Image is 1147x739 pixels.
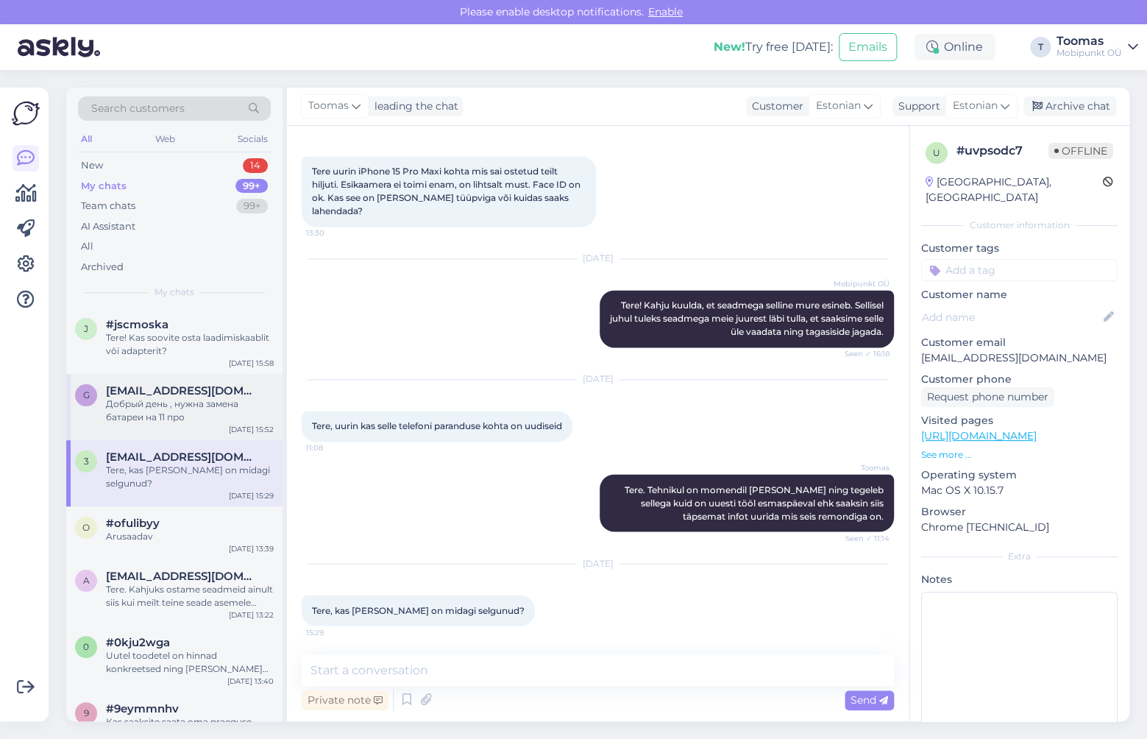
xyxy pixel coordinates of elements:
span: 3dstou@gmail.com [106,450,259,464]
div: Mobipunkt OÜ [1057,47,1122,59]
span: Tere uurin iPhone 15 Pro Maxi kohta mis sai ostetud teilt hiljuti. Esikaamera ei toimi enam, on l... [312,166,583,216]
div: Web [152,130,178,149]
div: Support [892,99,940,114]
span: 9 [84,707,89,718]
span: Send [851,693,888,707]
div: Customer [746,99,803,114]
span: Tere. Tehnikul on momendil [PERSON_NAME] ning tegeleb sellega kuid on uuesti tööl esmaspäeval ehk... [625,484,886,521]
div: Tere, kas [PERSON_NAME] on midagi selgunud? [106,464,274,490]
p: Operating system [921,467,1118,483]
div: Arusaadav [106,530,274,543]
p: Customer email [921,335,1118,350]
span: 15:29 [306,626,361,637]
a: ToomasMobipunkt OÜ [1057,35,1138,59]
span: andreelepik@gmail.com [106,570,259,583]
a: [URL][DOMAIN_NAME] [921,429,1037,442]
p: See more ... [921,448,1118,462]
div: 99+ [236,199,268,213]
div: Archive chat [1023,96,1116,116]
p: Customer name [921,287,1118,303]
p: Chrome [TECHNICAL_ID] [921,520,1118,535]
div: [DATE] 15:58 [229,358,274,369]
div: New [81,158,103,173]
div: [DATE] 13:39 [229,543,274,554]
span: o [82,522,90,533]
span: 0 [83,641,89,652]
span: g [83,389,90,400]
div: [DATE] 15:29 [229,490,274,501]
div: Private note [302,690,388,710]
span: Enable [644,5,687,18]
div: T [1030,37,1051,57]
div: Uutel toodetel on hinnad konkreetsed ning [PERSON_NAME] soodustust kahjuks ei ole võimalik teha [106,649,274,676]
div: Tere! Kas soovite osta laadimiskaablit või adapterit? [106,331,274,358]
span: My chats [155,286,194,299]
span: Seen ✓ 11:14 [834,532,889,543]
span: Tere, kas [PERSON_NAME] on midagi selgunud? [312,604,525,615]
span: 3 [84,456,89,467]
div: Customer information [921,219,1118,232]
span: 13:30 [306,227,361,238]
span: 11:08 [306,442,361,453]
div: [DATE] [302,252,894,265]
span: #ofulibyy [106,517,160,530]
span: Seen ✓ 16:18 [834,348,889,359]
div: My chats [81,179,127,194]
span: Tere, uurin kas selle telefoni paranduse kohta on uudiseid [312,420,562,431]
div: All [81,239,93,254]
span: gripex453@gmail.com [106,384,259,397]
div: Archived [81,260,124,275]
div: # uvpsodc7 [956,142,1048,160]
span: j [84,323,88,334]
p: [EMAIL_ADDRESS][DOMAIN_NAME] [921,350,1118,366]
span: Offline [1048,143,1113,159]
div: [DATE] 13:22 [229,609,274,620]
div: [DATE] [302,372,894,386]
p: Mac OS X 10.15.7 [921,483,1118,498]
div: Toomas [1057,35,1122,47]
span: a [83,575,90,586]
span: #jscmoska [106,318,168,331]
span: u [933,147,940,158]
div: Try free [DATE]: [714,38,833,56]
span: Toomas [834,462,889,473]
div: [DATE] [302,556,894,570]
button: Emails [839,33,897,61]
span: Mobipunkt OÜ [834,278,889,289]
div: Добрый день , нужна замена батареи на 11 про [106,397,274,424]
input: Add name [922,309,1101,325]
div: 99+ [235,179,268,194]
span: Search customers [91,101,185,116]
span: Estonian [953,98,998,114]
span: #0kju2wga [106,636,170,649]
p: Browser [921,504,1118,520]
p: Visited pages [921,413,1118,428]
div: [DATE] 15:52 [229,424,274,435]
b: New! [714,40,745,54]
img: Askly Logo [12,99,40,127]
span: Toomas [308,98,349,114]
div: Socials [235,130,271,149]
div: All [78,130,95,149]
div: Request phone number [921,387,1054,407]
p: Customer phone [921,372,1118,387]
input: Add a tag [921,259,1118,281]
span: #9eymmnhv [106,702,179,715]
div: Tere. Kahjuks ostame seadmeid ainult siis kui meilt teine seade asemele osta. [106,583,274,609]
div: [DATE] 13:40 [227,676,274,687]
span: Estonian [816,98,861,114]
div: 14 [243,158,268,173]
p: Notes [921,572,1118,587]
div: AI Assistant [81,219,135,234]
div: leading the chat [369,99,458,114]
span: Tere! Kahju kuulda, et seadmega selline mure esineb. Sellisel juhul tuleks seadmega meie juurest ... [610,300,886,337]
div: Team chats [81,199,135,213]
div: [GEOGRAPHIC_DATA], [GEOGRAPHIC_DATA] [926,174,1103,205]
div: Extra [921,550,1118,563]
p: Customer tags [921,241,1118,256]
div: Online [915,34,995,60]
